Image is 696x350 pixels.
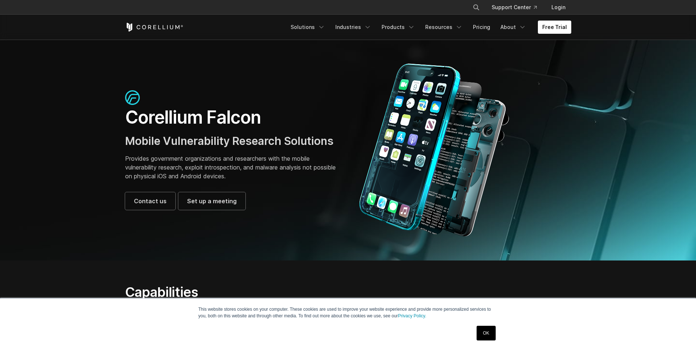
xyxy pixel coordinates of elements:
[125,23,183,32] a: Corellium Home
[496,21,531,34] a: About
[546,1,571,14] a: Login
[398,313,426,318] a: Privacy Policy.
[134,197,167,205] span: Contact us
[477,326,495,340] a: OK
[187,197,237,205] span: Set up a meeting
[469,21,495,34] a: Pricing
[331,21,376,34] a: Industries
[377,21,419,34] a: Products
[125,284,418,300] h2: Capabilities
[125,154,341,181] p: Provides government organizations and researchers with the mobile vulnerability research, exploit...
[125,106,341,128] h1: Corellium Falcon
[470,1,483,14] button: Search
[125,134,334,147] span: Mobile Vulnerability Research Solutions
[178,192,245,210] a: Set up a meeting
[486,1,543,14] a: Support Center
[286,21,329,34] a: Solutions
[464,1,571,14] div: Navigation Menu
[286,21,571,34] div: Navigation Menu
[421,21,467,34] a: Resources
[125,90,140,105] img: falcon-icon
[198,306,498,319] p: This website stores cookies on your computer. These cookies are used to improve your website expe...
[125,192,175,210] a: Contact us
[356,63,513,237] img: Corellium_Falcon Hero 1
[538,21,571,34] a: Free Trial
